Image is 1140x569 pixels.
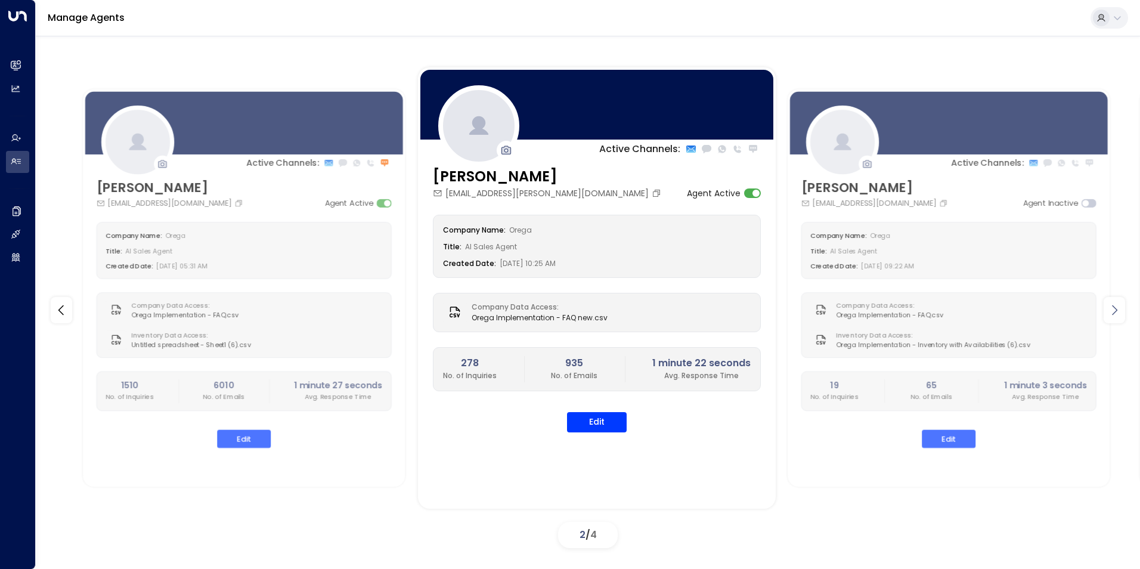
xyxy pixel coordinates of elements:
[131,310,238,319] span: Orega Implementation - FAQ.csv
[165,231,185,240] span: Orega
[687,187,741,200] label: Agent Active
[599,142,680,156] p: Active Channels:
[910,379,952,392] h2: 65
[294,392,383,401] p: Avg. Response Time
[801,197,950,208] div: [EMAIL_ADDRESS][DOMAIN_NAME]
[203,379,244,392] h2: 6010
[246,156,319,169] p: Active Channels:
[472,302,602,313] label: Company Data Access:
[810,392,859,401] p: No. of Inquiries
[234,199,246,207] button: Copy
[156,261,207,270] span: [DATE] 05:31 AM
[922,429,975,448] button: Edit
[509,225,532,235] span: Orega
[443,258,496,268] label: Created Date:
[433,166,664,187] h3: [PERSON_NAME]
[558,522,618,548] div: /
[652,188,664,198] button: Copy
[472,313,608,323] span: Orega Implementation - FAQ new.csv
[1004,392,1088,401] p: Avg. Response Time
[1023,197,1078,208] label: Agent Inactive
[500,258,556,268] span: [DATE] 10:25 AM
[810,231,867,240] label: Company Name:
[652,356,751,370] h2: 1 minute 22 seconds
[325,197,373,208] label: Agent Active
[131,340,251,350] span: Untitled spreadsheet - Sheet1 (6).csv
[836,310,943,319] span: Orega Implementation - FAQ.csv
[590,528,597,542] span: 4
[951,156,1024,169] p: Active Channels:
[810,261,858,270] label: Created Date:
[465,242,517,252] span: AI Sales Agent
[433,187,664,200] div: [EMAIL_ADDRESS][PERSON_NAME][DOMAIN_NAME]
[217,429,271,448] button: Edit
[836,330,1025,340] label: Inventory Data Access:
[443,225,506,235] label: Company Name:
[131,330,246,340] label: Inventory Data Access:
[810,246,827,255] label: Title:
[1004,379,1088,392] h2: 1 minute 3 seconds
[551,370,597,381] p: No. of Emails
[801,178,950,197] h3: [PERSON_NAME]
[580,528,586,542] span: 2
[443,242,461,252] label: Title:
[106,392,154,401] p: No. of Inquiries
[106,231,162,240] label: Company Name:
[203,392,244,401] p: No. of Emails
[836,300,938,310] label: Company Data Access:
[830,246,876,255] span: AI Sales Agent
[106,261,153,270] label: Created Date:
[106,246,122,255] label: Title:
[97,178,246,197] h3: [PERSON_NAME]
[652,370,751,381] p: Avg. Response Time
[870,231,890,240] span: Orega
[443,370,497,381] p: No. of Inquiries
[861,261,913,270] span: [DATE] 09:22 AM
[131,300,233,310] label: Company Data Access:
[125,246,172,255] span: AI Sales Agent
[910,392,952,401] p: No. of Emails
[567,412,627,432] button: Edit
[48,11,125,24] a: Manage Agents
[106,379,154,392] h2: 1510
[810,379,859,392] h2: 19
[836,340,1030,350] span: Orega Implementation - Inventory with Availabilities (6).csv
[294,379,383,392] h2: 1 minute 27 seconds
[551,356,597,370] h2: 935
[97,197,246,208] div: [EMAIL_ADDRESS][DOMAIN_NAME]
[443,356,497,370] h2: 278
[939,199,950,207] button: Copy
